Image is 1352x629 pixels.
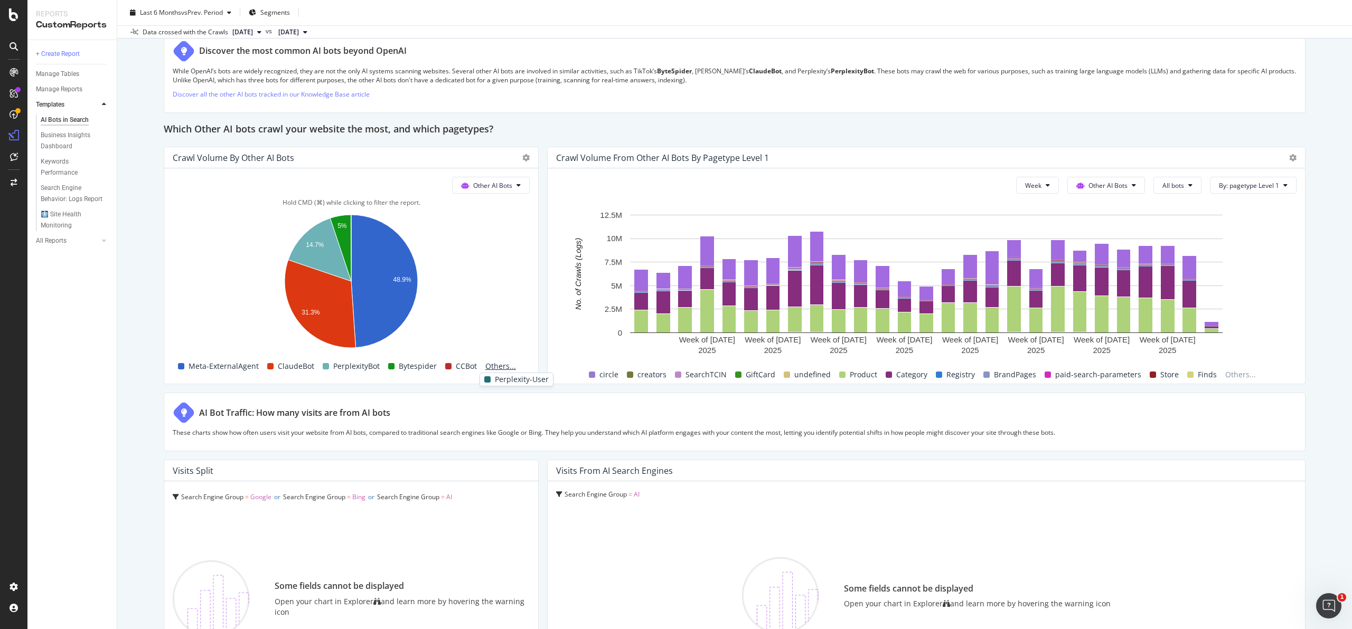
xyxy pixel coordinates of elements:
text: 2025 [1093,346,1110,355]
div: Data crossed with the Crawls [143,27,228,37]
span: = [628,490,632,499]
text: Week of [DATE] [1008,336,1064,345]
div: Keywords Performance [41,156,100,178]
span: or [274,492,280,501]
span: 2025 Mar. 20th [278,27,299,37]
svg: A chart. [173,209,530,357]
strong: ByteSpider [657,66,692,75]
a: Keywords Performance [41,156,109,178]
div: Discover the most common AI bots beyond OpenAI [199,45,407,57]
span: PerplexityBot [333,360,380,373]
strong: PerplexityBot [831,66,874,75]
span: Store [1160,368,1179,381]
button: [DATE] [274,26,312,39]
a: Search Engine Behavior: Logs Report [41,183,109,205]
div: Some fields cannot be displayed [844,583,1111,595]
p: While OpenAI’s bots are widely recognized, they are not the only AI systems scanning websites. Se... [173,66,1297,84]
text: 0 [618,328,622,337]
button: By: pagetype Level 1 [1210,177,1297,194]
div: Hold CMD (⌘) while clicking to filter the report. [173,198,530,207]
span: vs [266,26,274,36]
span: All bots [1162,181,1184,190]
button: Week [1016,177,1059,194]
span: 1 [1338,593,1346,602]
h2: Which Other AI bots crawl your website the most, and which pagetypes? [164,121,493,138]
button: Other AI Bots [452,177,530,194]
text: 12.5M [600,211,622,220]
text: Week of [DATE] [745,336,801,345]
span: Search Engine Group [181,492,243,501]
text: Week of [DATE] [1074,336,1130,345]
a: Manage Tables [36,69,109,80]
a: + Create Report [36,49,109,60]
span: CCBot [456,360,477,373]
span: SearchTCIN [686,368,727,381]
span: = [347,492,351,501]
div: All Reports [36,235,67,246]
text: No. of Crawls (Logs) [574,238,583,310]
text: Week of [DATE] [876,336,932,345]
div: AI Bot Traffic: How many visits are from AI bots [199,407,390,419]
a: All Reports [36,235,99,246]
text: 48.9% [393,276,411,283]
span: = [441,492,445,501]
div: AI Bot Traffic: How many visits are from AI botsThese charts show how often users visit your webs... [164,393,1306,451]
button: Segments [245,4,294,21]
span: GiftCard [746,368,775,381]
span: By: pagetype Level 1 [1219,181,1279,190]
span: Other AI Bots [1088,181,1128,190]
div: 🩻 Site Health Monitoring [41,209,101,231]
span: Perplexity-User [495,373,549,386]
text: 5M [611,281,622,290]
div: Search Engine Behavior: Logs Report [41,183,103,205]
span: or [368,492,374,501]
span: Bytespider [399,360,437,373]
a: Templates [36,99,99,110]
div: CustomReports [36,19,108,31]
span: Bing [352,492,365,501]
span: Segments [260,8,290,17]
div: Visits Split [173,465,213,476]
text: 2025 [1027,346,1045,355]
text: 14.7% [306,241,324,249]
span: Search Engine Group [283,492,345,501]
p: These charts show how often users visit your website from AI bots, compared to traditional search... [173,428,1297,437]
div: Crawl Volume from Other AI Bots by pagetype Level 1WeekOther AI BotsAll botsBy: pagetype Level 1A... [547,147,1306,384]
span: Google [250,492,271,501]
div: Visits from AI Search Engines [556,465,673,476]
text: 2.5M [605,305,622,314]
div: Templates [36,99,64,110]
span: Week [1025,181,1041,190]
button: Other AI Bots [1067,177,1145,194]
text: Week of [DATE] [942,336,998,345]
text: 2025 [764,346,782,355]
svg: A chart. [556,209,1297,357]
text: 7.5M [605,258,622,266]
span: = [245,492,249,501]
div: Which Other AI bots crawl your website the most, and which pagetypes? [164,121,1306,138]
span: Product [850,368,877,381]
text: 31.3% [302,309,320,317]
button: [DATE] [228,26,266,39]
div: Some fields cannot be displayed [275,580,530,592]
span: Meta-ExternalAgent [189,360,259,373]
a: Manage Reports [36,84,109,95]
span: Others... [481,360,520,373]
div: Manage Tables [36,69,79,80]
div: Business Insights Dashboard [41,130,101,152]
text: 2025 [1159,346,1176,355]
span: Last 6 Months [140,8,181,17]
span: ClaudeBot [278,360,314,373]
span: AI [446,492,452,501]
strong: ClaudeBot [749,66,782,75]
span: BrandPages [994,368,1036,381]
span: undefined [794,368,831,381]
span: Finds [1198,368,1217,381]
a: AI Bots in Search [41,115,109,126]
div: Reports [36,8,108,19]
text: 2025 [961,346,979,355]
div: Crawl Volume by Other AI BotsOther AI BotsHold CMD (⌘) while clicking to filter the report.A char... [164,147,539,384]
a: 🩻 Site Health Monitoring [41,209,109,231]
div: Discover the most common AI bots beyond OpenAIWhile OpenAI’s bots are widely recognized, they are... [164,31,1306,113]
